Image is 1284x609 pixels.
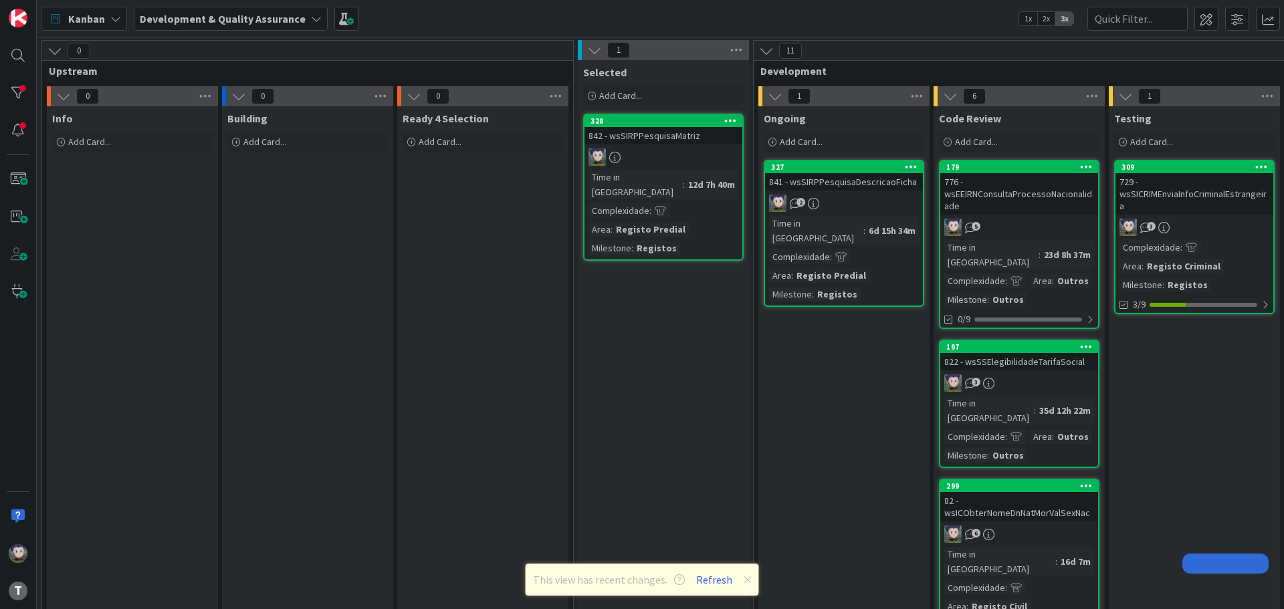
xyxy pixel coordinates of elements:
div: Milestone [944,448,987,463]
span: Testing [1114,112,1152,125]
span: : [1142,259,1144,273]
div: LS [940,374,1098,392]
div: 327 [765,161,923,173]
span: Code Review [939,112,1001,125]
div: 328 [584,115,742,127]
img: LS [769,195,786,212]
div: Area [1030,273,1052,288]
span: 0 [68,43,90,59]
span: Add Card... [599,90,642,102]
div: 299 [946,481,1098,491]
span: 1x [1019,12,1037,25]
span: : [791,268,793,283]
div: Area [1030,429,1052,444]
div: LS [584,148,742,166]
div: Time in [GEOGRAPHIC_DATA] [944,396,1034,425]
span: : [830,249,832,264]
span: Add Card... [955,136,998,148]
img: LS [1119,219,1137,236]
div: 82 - wsICObterNomeDnNatMorValSexNac [940,492,1098,521]
span: : [683,177,685,192]
a: 309729 - wsSICRIMEnviaInfoCriminalEstrangeiraLSComplexidade:Area:Registo CriminalMilestone:Regist... [1114,160,1275,314]
button: Refresh [691,571,737,588]
span: 0 [427,88,449,104]
div: 29982 - wsICObterNomeDnNatMorValSexNac [940,480,1098,521]
img: Visit kanbanzone.com [9,9,27,27]
span: Upstream [49,64,556,78]
div: Complexidade [944,580,1005,595]
span: : [987,448,989,463]
div: Outros [989,292,1027,307]
span: 2 [796,198,805,207]
div: Registos [633,241,680,255]
span: Add Card... [243,136,286,148]
div: 841 - wsSIRPPesquisaDescricaoFicha [765,173,923,191]
span: : [1052,429,1054,444]
span: : [1180,240,1182,255]
div: 16d 7m [1057,554,1094,569]
div: T [9,582,27,600]
div: Outros [1054,273,1092,288]
img: LS [944,374,962,392]
div: Complexidade [944,429,1005,444]
div: Area [588,222,611,237]
div: 327 [771,162,923,172]
span: : [649,203,651,218]
div: 309729 - wsSICRIMEnviaInfoCriminalEstrangeira [1115,161,1273,215]
div: 328 [591,116,742,126]
a: 328842 - wsSIRPPesquisaMatrizLSTime in [GEOGRAPHIC_DATA]:12d 7h 40mComplexidade:Area:Registo Pred... [583,114,744,261]
div: 6d 15h 34m [865,223,919,238]
div: 179776 - wsEEIRNConsultaProcessoNacionalidade [940,161,1098,215]
div: 197822 - wsSSElegibilidadeTarifaSocial [940,341,1098,370]
div: Complexidade [769,249,830,264]
img: LS [588,148,606,166]
div: 197 [940,341,1098,353]
div: Registo Criminal [1144,259,1224,273]
span: : [863,223,865,238]
span: : [1052,273,1054,288]
div: Registo Predial [613,222,689,237]
div: Milestone [944,292,987,307]
div: 842 - wsSIRPPesquisaMatriz [584,127,742,144]
div: LS [940,219,1098,236]
span: 2x [1037,12,1055,25]
div: Time in [GEOGRAPHIC_DATA] [944,240,1039,269]
div: Time in [GEOGRAPHIC_DATA] [588,170,683,199]
div: Time in [GEOGRAPHIC_DATA] [944,547,1055,576]
div: Outros [989,448,1027,463]
div: Registos [814,287,861,301]
span: 3 [972,378,980,386]
div: 327841 - wsSIRPPesquisaDescricaoFicha [765,161,923,191]
span: : [1005,273,1007,288]
div: 309 [1121,162,1273,172]
span: 3 [1147,222,1156,231]
div: Area [769,268,791,283]
div: 309 [1115,161,1273,173]
div: Milestone [1119,277,1162,292]
span: Add Card... [780,136,823,148]
span: 1 [788,88,811,104]
span: : [1162,277,1164,292]
div: Complexidade [588,203,649,218]
span: 6 [972,529,980,537]
span: : [1034,403,1036,418]
span: 3/9 [1133,297,1146,312]
span: Selected [583,66,627,79]
div: 179 [946,162,1098,172]
span: 0 [76,88,99,104]
div: Outros [1054,429,1092,444]
div: Milestone [588,241,631,255]
span: 11 [779,43,802,59]
b: Development & Quality Assurance [140,12,306,25]
div: Time in [GEOGRAPHIC_DATA] [769,216,863,245]
span: 5 [972,222,980,231]
div: 729 - wsSICRIMEnviaInfoCriminalEstrangeira [1115,173,1273,215]
input: Quick Filter... [1087,7,1188,31]
div: LS [1115,219,1273,236]
div: 822 - wsSSElegibilidadeTarifaSocial [940,353,1098,370]
img: LS [944,525,962,543]
img: LS [9,544,27,563]
span: 6 [963,88,986,104]
div: Registo Predial [793,268,869,283]
div: 776 - wsEEIRNConsultaProcessoNacionalidade [940,173,1098,215]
